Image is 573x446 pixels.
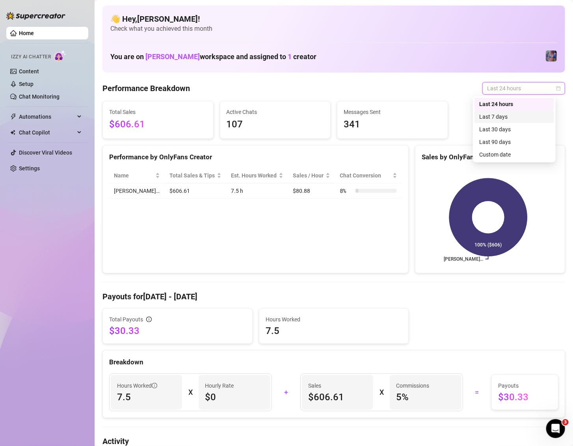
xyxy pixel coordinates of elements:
[102,83,190,94] h4: Performance Breakdown
[498,381,552,390] span: Payouts
[109,183,165,199] td: [PERSON_NAME]…
[474,136,554,148] div: Last 90 days
[227,108,324,116] span: Active Chats
[498,391,552,403] span: $30.33
[344,108,441,116] span: Messages Sent
[19,126,75,139] span: Chat Copilot
[205,381,234,390] article: Hourly Rate
[6,12,65,20] img: logo-BBDzfeDw.svg
[444,256,483,262] text: [PERSON_NAME]…
[110,13,557,24] h4: 👋 Hey, [PERSON_NAME] !
[110,52,316,61] h1: You are on workspace and assigned to creator
[479,125,549,134] div: Last 30 days
[288,168,335,183] th: Sales / Hour
[109,315,143,324] span: Total Payouts
[479,150,549,159] div: Custom date
[117,391,176,403] span: 7.5
[226,183,288,199] td: 7.5 h
[169,171,215,180] span: Total Sales & Tips
[335,168,402,183] th: Chat Conversion
[109,168,165,183] th: Name
[396,381,429,390] article: Commissions
[293,171,324,180] span: Sales / Hour
[546,50,557,62] img: Jaylie
[109,325,246,337] span: $30.33
[19,165,40,172] a: Settings
[19,30,34,36] a: Home
[205,391,264,403] span: $0
[188,386,192,399] div: X
[487,82,560,94] span: Last 24 hours
[145,52,200,61] span: [PERSON_NAME]
[19,81,33,87] a: Setup
[11,53,51,61] span: Izzy AI Chatter
[474,123,554,136] div: Last 30 days
[380,386,383,399] div: X
[266,325,402,337] span: 7.5
[165,183,226,199] td: $606.61
[556,86,561,91] span: calendar
[479,112,549,121] div: Last 7 days
[288,52,292,61] span: 1
[562,419,569,425] span: 3
[10,130,15,135] img: Chat Copilot
[102,291,565,302] h4: Payouts for [DATE] - [DATE]
[479,100,549,108] div: Last 24 hours
[109,357,558,368] div: Breakdown
[114,171,154,180] span: Name
[110,24,557,33] span: Check what you achieved this month
[152,383,157,388] span: info-circle
[479,138,549,146] div: Last 90 days
[308,381,367,390] span: Sales
[109,117,207,132] span: $606.61
[19,149,72,156] a: Discover Viral Videos
[117,381,157,390] span: Hours Worked
[146,317,152,322] span: info-circle
[344,117,441,132] span: 341
[340,187,352,195] span: 8 %
[340,171,391,180] span: Chat Conversion
[10,114,17,120] span: thunderbolt
[227,117,324,132] span: 107
[109,152,402,162] div: Performance by OnlyFans Creator
[277,386,296,399] div: +
[308,391,367,403] span: $606.61
[266,315,402,324] span: Hours Worked
[546,419,565,438] iframe: Intercom live chat
[19,68,39,75] a: Content
[422,152,558,162] div: Sales by OnlyFans Creator
[19,110,75,123] span: Automations
[474,148,554,161] div: Custom date
[165,168,226,183] th: Total Sales & Tips
[396,391,455,403] span: 5 %
[474,98,554,110] div: Last 24 hours
[19,93,60,100] a: Chat Monitoring
[474,110,554,123] div: Last 7 days
[468,386,487,399] div: =
[54,50,66,62] img: AI Chatter
[109,108,207,116] span: Total Sales
[288,183,335,199] td: $80.88
[231,171,277,180] div: Est. Hours Worked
